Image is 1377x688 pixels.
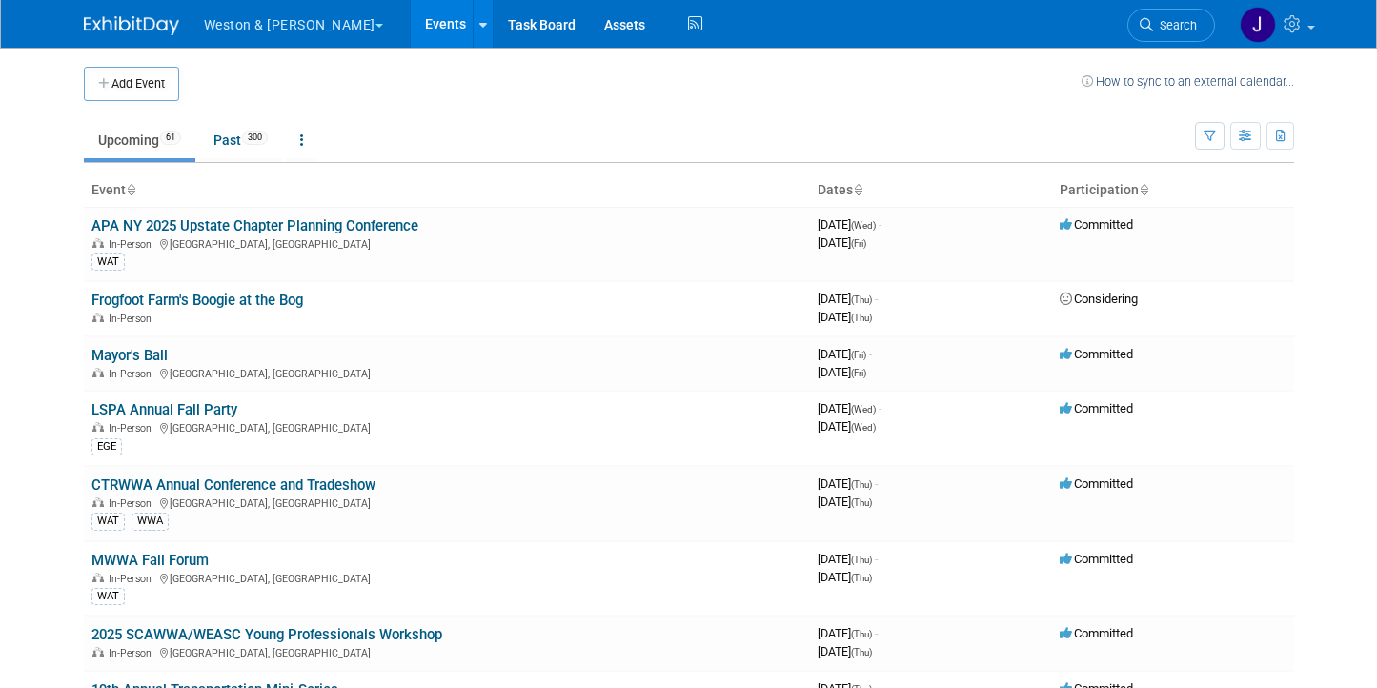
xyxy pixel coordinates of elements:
a: LSPA Annual Fall Party [91,401,237,418]
span: (Thu) [851,294,872,305]
th: Dates [810,174,1052,207]
span: In-Person [109,422,157,435]
span: (Fri) [851,350,866,360]
a: Sort by Start Date [853,182,862,197]
button: Add Event [84,67,179,101]
div: WWA [132,513,169,530]
span: (Thu) [851,497,872,508]
img: In-Person Event [92,368,104,377]
a: MWWA Fall Forum [91,552,209,569]
div: [GEOGRAPHIC_DATA], [GEOGRAPHIC_DATA] [91,495,802,510]
span: In-Person [109,238,157,251]
span: (Thu) [851,573,872,583]
a: Upcoming61 [84,122,195,158]
span: In-Person [109,497,157,510]
span: Committed [1060,347,1133,361]
div: WAT [91,253,125,271]
span: Committed [1060,552,1133,566]
span: [DATE] [818,476,878,491]
img: In-Person Event [92,497,104,507]
div: [GEOGRAPHIC_DATA], [GEOGRAPHIC_DATA] [91,235,802,251]
span: [DATE] [818,570,872,584]
span: (Fri) [851,238,866,249]
span: [DATE] [818,626,878,640]
span: In-Person [109,313,157,325]
span: 300 [242,131,268,145]
span: (Wed) [851,220,876,231]
span: Committed [1060,217,1133,232]
a: Sort by Event Name [126,182,135,197]
span: [DATE] [818,401,881,415]
span: In-Person [109,573,157,585]
span: [DATE] [818,292,878,306]
a: Search [1127,9,1215,42]
span: [DATE] [818,217,881,232]
img: In-Person Event [92,313,104,322]
span: [DATE] [818,310,872,324]
span: - [875,476,878,491]
span: [DATE] [818,644,872,658]
span: In-Person [109,368,157,380]
span: - [879,401,881,415]
span: (Thu) [851,555,872,565]
span: (Thu) [851,647,872,658]
span: (Wed) [851,422,876,433]
span: In-Person [109,647,157,659]
span: Committed [1060,401,1133,415]
img: Janet Ruggles-Power [1240,7,1276,43]
img: In-Person Event [92,422,104,432]
span: [DATE] [818,365,866,379]
span: Search [1153,18,1197,32]
div: [GEOGRAPHIC_DATA], [GEOGRAPHIC_DATA] [91,365,802,380]
div: WAT [91,513,125,530]
span: Committed [1060,626,1133,640]
span: - [869,347,872,361]
img: In-Person Event [92,647,104,657]
img: In-Person Event [92,573,104,582]
div: [GEOGRAPHIC_DATA], [GEOGRAPHIC_DATA] [91,570,802,585]
span: - [875,292,878,306]
span: (Fri) [851,368,866,378]
th: Participation [1052,174,1294,207]
span: Considering [1060,292,1138,306]
a: How to sync to an external calendar... [1082,74,1294,89]
a: CTRWWA Annual Conference and Tradeshow [91,476,375,494]
span: (Thu) [851,313,872,323]
span: [DATE] [818,552,878,566]
span: (Thu) [851,629,872,639]
span: [DATE] [818,235,866,250]
a: Mayor's Ball [91,347,168,364]
div: [GEOGRAPHIC_DATA], [GEOGRAPHIC_DATA] [91,419,802,435]
div: EGE [91,438,122,455]
div: WAT [91,588,125,605]
span: Committed [1060,476,1133,491]
span: - [875,626,878,640]
img: ExhibitDay [84,16,179,35]
a: 2025 SCAWWA/WEASC Young Professionals Workshop [91,626,442,643]
th: Event [84,174,810,207]
a: Past300 [199,122,282,158]
span: [DATE] [818,419,876,434]
span: 61 [160,131,181,145]
a: Frogfoot Farm's Boogie at the Bog [91,292,303,309]
a: Sort by Participation Type [1139,182,1148,197]
span: [DATE] [818,495,872,509]
span: [DATE] [818,347,872,361]
span: (Wed) [851,404,876,415]
span: - [879,217,881,232]
span: (Thu) [851,479,872,490]
img: In-Person Event [92,238,104,248]
span: - [875,552,878,566]
a: APA NY 2025 Upstate Chapter Planning Conference [91,217,418,234]
div: [GEOGRAPHIC_DATA], [GEOGRAPHIC_DATA] [91,644,802,659]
